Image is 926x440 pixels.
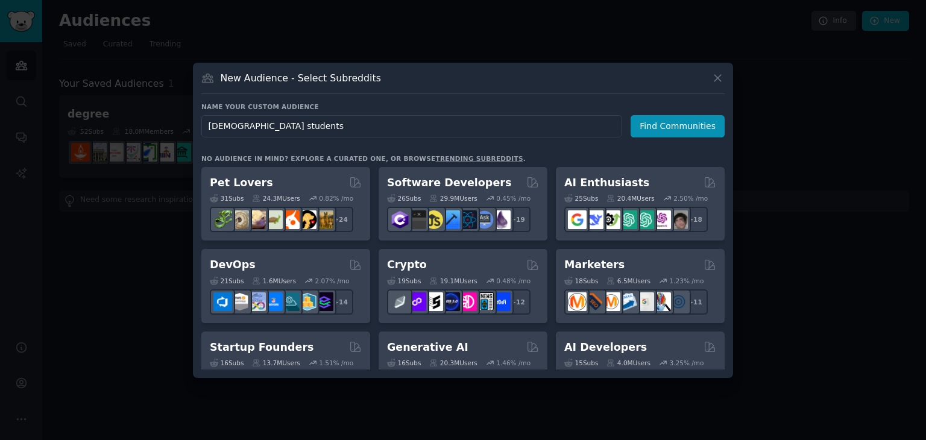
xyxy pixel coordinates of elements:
[298,210,317,229] img: PetAdvice
[387,257,427,272] h2: Crypto
[213,210,232,229] img: herpetology
[631,115,725,137] button: Find Communities
[458,292,477,311] img: defiblockchain
[315,292,333,311] img: PlatformEngineers
[387,340,468,355] h2: Generative AI
[319,194,353,203] div: 0.82 % /mo
[210,359,244,367] div: 16 Sub s
[252,359,300,367] div: 13.7M Users
[201,102,725,111] h3: Name your custom audience
[408,292,426,311] img: 0xPolygon
[606,277,650,285] div: 6.5M Users
[670,359,704,367] div: 3.25 % /mo
[252,277,296,285] div: 1.6M Users
[264,292,283,311] img: DevOpsLinks
[606,194,654,203] div: 20.4M Users
[247,292,266,311] img: Docker_DevOps
[673,194,708,203] div: 2.50 % /mo
[210,175,273,190] h2: Pet Lovers
[619,292,637,311] img: Emailmarketing
[652,210,671,229] img: OpenAIDev
[564,277,598,285] div: 18 Sub s
[391,292,409,311] img: ethfinance
[568,210,587,229] img: GoogleGeminiAI
[221,72,381,84] h3: New Audience - Select Subreddits
[210,257,256,272] h2: DevOps
[564,194,598,203] div: 25 Sub s
[210,277,244,285] div: 21 Sub s
[252,194,300,203] div: 24.3M Users
[635,292,654,311] img: googleads
[602,292,620,311] img: AskMarketing
[619,210,637,229] img: chatgpt_promptDesign
[564,257,625,272] h2: Marketers
[585,210,603,229] img: DeepSeek
[602,210,620,229] img: AItoolsCatalog
[496,194,531,203] div: 0.45 % /mo
[210,194,244,203] div: 31 Sub s
[230,292,249,311] img: AWS_Certified_Experts
[387,277,421,285] div: 19 Sub s
[201,115,622,137] input: Pick a short name, like "Digital Marketers" or "Movie-Goers"
[429,359,477,367] div: 20.3M Users
[496,359,531,367] div: 1.46 % /mo
[315,210,333,229] img: dogbreed
[564,175,649,190] h2: AI Enthusiasts
[458,210,477,229] img: reactnative
[315,277,350,285] div: 2.07 % /mo
[408,210,426,229] img: software
[585,292,603,311] img: bigseo
[298,292,317,311] img: aws_cdk
[606,359,650,367] div: 4.0M Users
[281,210,300,229] img: cockatiel
[387,194,421,203] div: 26 Sub s
[424,292,443,311] img: ethstaker
[435,155,523,162] a: trending subreddits
[210,340,313,355] h2: Startup Founders
[635,210,654,229] img: chatgpt_prompts_
[564,340,647,355] h2: AI Developers
[230,210,249,229] img: ballpython
[328,289,353,315] div: + 14
[429,277,477,285] div: 19.1M Users
[391,210,409,229] img: csharp
[429,194,477,203] div: 29.9M Users
[387,359,421,367] div: 16 Sub s
[441,292,460,311] img: web3
[201,154,526,163] div: No audience in mind? Explore a curated one, or browse .
[568,292,587,311] img: content_marketing
[492,210,511,229] img: elixir
[475,210,494,229] img: AskComputerScience
[505,207,531,232] div: + 19
[505,289,531,315] div: + 12
[669,292,688,311] img: OnlineMarketing
[281,292,300,311] img: platformengineering
[492,292,511,311] img: defi_
[652,292,671,311] img: MarketingResearch
[564,359,598,367] div: 15 Sub s
[387,175,511,190] h2: Software Developers
[441,210,460,229] img: iOSProgramming
[682,207,708,232] div: + 18
[213,292,232,311] img: azuredevops
[319,359,353,367] div: 1.51 % /mo
[670,277,704,285] div: 1.23 % /mo
[669,210,688,229] img: ArtificalIntelligence
[682,289,708,315] div: + 11
[247,210,266,229] img: leopardgeckos
[496,277,531,285] div: 0.48 % /mo
[328,207,353,232] div: + 24
[264,210,283,229] img: turtle
[475,292,494,311] img: CryptoNews
[424,210,443,229] img: learnjavascript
